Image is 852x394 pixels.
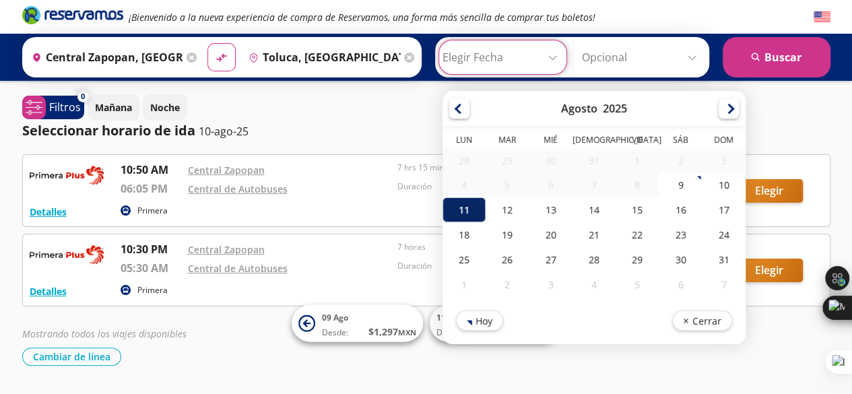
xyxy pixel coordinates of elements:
div: 09-Ago-25 [659,172,702,197]
p: 10:30 PM [121,241,181,257]
button: Elegir [735,259,803,282]
div: 23-Ago-25 [659,222,702,247]
div: 01-Ago-25 [616,149,659,172]
div: 30-Jul-25 [529,149,572,172]
div: 01-Sep-25 [443,272,486,297]
p: 10-ago-25 [199,123,249,139]
div: 19-Ago-25 [486,222,529,247]
div: 11-Ago-25 [443,197,486,222]
img: RESERVAMOS [30,241,104,268]
p: Seleccionar horario de ida [22,121,195,141]
div: 24-Ago-25 [702,222,745,247]
button: 09 AgoDesde:$1,297MXN [292,305,423,342]
button: 0Filtros [22,96,84,119]
button: Elegir [735,179,803,203]
th: Jueves [572,134,615,149]
button: Cerrar [671,310,731,331]
button: English [814,9,830,26]
div: 28-Ago-25 [572,247,615,272]
em: Mostrando todos los viajes disponibles [22,327,187,340]
a: Central de Autobuses [188,262,288,275]
span: 11 Ago [436,312,463,323]
p: Filtros [49,99,81,115]
div: 29-Ago-25 [616,247,659,272]
div: 30-Ago-25 [659,247,702,272]
div: 31-Ago-25 [702,247,745,272]
input: Opcional [582,40,702,74]
div: 18-Ago-25 [443,222,486,247]
p: 7 hrs 15 mins [397,162,601,174]
div: 07-Ago-25 [572,173,615,197]
div: Agosto [561,101,597,116]
small: MXN [398,327,416,337]
div: 29-Jul-25 [486,149,529,172]
p: Noche [150,100,180,114]
button: Detalles [30,284,67,298]
p: Primera [137,284,168,296]
span: 09 Ago [322,312,348,323]
a: Central Zapopan [188,164,265,176]
p: 06:05 PM [121,180,181,197]
button: Noche [143,94,187,121]
div: 26-Ago-25 [486,247,529,272]
div: 28-Jul-25 [443,149,486,172]
div: 31-Jul-25 [572,149,615,172]
div: 04-Sep-25 [572,272,615,297]
em: ¡Bienvenido a la nueva experiencia de compra de Reservamos, una forma más sencilla de comprar tus... [129,11,595,24]
th: Domingo [702,134,745,149]
div: 06-Sep-25 [659,272,702,297]
a: Central Zapopan [188,243,265,256]
input: Buscar Destino [243,40,401,74]
span: Desde: [436,327,463,339]
input: Buscar Origen [26,40,184,74]
button: 11 AgoDesde:$1,121MXN [430,305,561,342]
div: 25-Ago-25 [443,247,486,272]
p: 7 horas [397,241,601,253]
img: RESERVAMOS [30,162,104,189]
div: 02-Ago-25 [659,149,702,172]
div: 22-Ago-25 [616,222,659,247]
div: 07-Sep-25 [702,272,745,297]
div: 03-Ago-25 [702,149,745,172]
th: Martes [486,134,529,149]
span: 0 [81,91,85,102]
span: $ 1,297 [368,325,416,339]
div: 14-Ago-25 [572,197,615,222]
p: Mañana [95,100,132,114]
button: Hoy [456,310,503,331]
button: Mañana [88,94,139,121]
div: 06-Ago-25 [529,173,572,197]
div: 16-Ago-25 [659,197,702,222]
div: 10-Ago-25 [702,172,745,197]
div: 02-Sep-25 [486,272,529,297]
p: Primera [137,205,168,217]
button: Cambiar de línea [22,348,121,366]
div: 27-Ago-25 [529,247,572,272]
th: Lunes [443,134,486,149]
p: Duración [397,180,601,193]
button: Detalles [30,205,67,219]
a: Brand Logo [22,5,123,29]
div: 08-Ago-25 [616,173,659,197]
th: Miércoles [529,134,572,149]
a: Central de Autobuses [188,183,288,195]
div: 05-Ago-25 [486,173,529,197]
div: 12-Ago-25 [486,197,529,222]
th: Sábado [659,134,702,149]
p: 10:50 AM [121,162,181,178]
div: 05-Sep-25 [616,272,659,297]
button: Buscar [723,37,830,77]
div: 20-Ago-25 [529,222,572,247]
i: Brand Logo [22,5,123,25]
div: 13-Ago-25 [529,197,572,222]
p: Duración [397,260,601,272]
div: 04-Ago-25 [443,173,486,197]
p: 05:30 AM [121,260,181,276]
div: 2025 [603,101,627,116]
div: 17-Ago-25 [702,197,745,222]
div: 03-Sep-25 [529,272,572,297]
input: Elegir Fecha [443,40,563,74]
div: 21-Ago-25 [572,222,615,247]
span: Desde: [322,327,348,339]
th: Viernes [616,134,659,149]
